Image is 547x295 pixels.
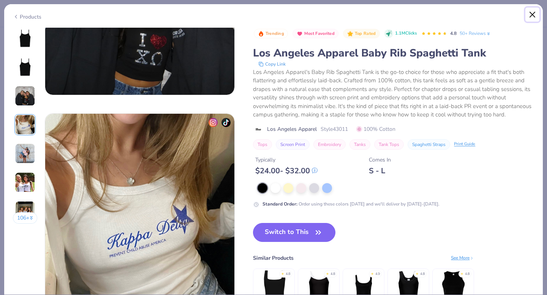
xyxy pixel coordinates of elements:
[313,139,346,150] button: Embroidery
[371,271,374,275] div: ★
[450,30,457,36] span: 4.8
[253,139,272,150] button: Tops
[420,271,425,277] div: 4.8
[347,31,353,37] img: Top Rated sort
[262,201,297,207] strong: Standard Order :
[349,139,370,150] button: Tanks
[253,46,534,60] div: Los Angeles Apparel Baby Rib Spaghetti Tank
[15,115,35,135] img: User generated content
[255,156,318,164] div: Typically
[15,86,35,106] img: User generated content
[451,254,474,261] div: See More
[267,125,317,133] span: Los Angeles Apparel
[262,201,439,207] div: Order using these colors [DATE] and we'll deliver by [DATE]-[DATE].
[292,29,338,39] button: Badge Button
[15,143,35,164] img: User generated content
[255,166,318,176] div: $ 24.00 - $ 32.00
[460,271,463,275] div: ★
[297,31,303,37] img: Most Favorited sort
[369,156,391,164] div: Comes In
[374,139,404,150] button: Tank Tops
[13,212,38,224] button: 106+
[13,13,41,21] div: Products
[253,126,263,132] img: brand logo
[355,31,376,36] span: Top Rated
[454,141,475,147] div: Print Guide
[465,271,470,277] div: 4.8
[281,271,284,275] div: ★
[209,118,218,127] img: insta-icon.png
[326,271,329,275] div: ★
[221,118,231,127] img: tiktok-icon.png
[256,60,288,68] button: copy to clipboard
[460,30,491,37] a: 50+ Reviews
[375,271,380,277] div: 4.9
[15,201,35,221] img: User generated content
[253,223,335,242] button: Switch to This
[304,31,335,36] span: Most Favorited
[356,125,395,133] span: 100% Cotton
[321,125,348,133] span: Style 43011
[408,139,450,150] button: Spaghetti Straps
[286,271,290,277] div: 4.8
[253,68,534,119] div: Los Angeles Apparel's Baby Rib Spaghetti Tank is the go-to choice for those who appreciate a fit ...
[266,31,284,36] span: Trending
[276,139,310,150] button: Screen Print
[253,254,294,262] div: Similar Products
[15,172,35,193] img: User generated content
[330,271,335,277] div: 4.8
[258,31,264,37] img: Trending sort
[416,271,419,275] div: ★
[254,29,288,39] button: Badge Button
[16,58,34,76] img: Back
[421,28,447,40] div: 4.8 Stars
[343,29,379,39] button: Badge Button
[525,8,540,22] button: Close
[395,30,417,37] span: 1.1M Clicks
[369,166,391,176] div: S - L
[16,29,34,47] img: Front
